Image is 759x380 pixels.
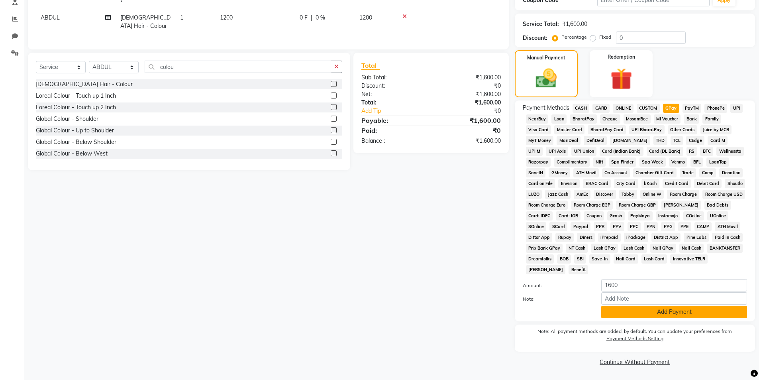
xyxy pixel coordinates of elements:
span: CASH [573,104,590,113]
img: _gift.svg [604,65,639,93]
span: BANKTANSFER [707,244,743,253]
span: NT Cash [566,244,588,253]
span: Dittor App [526,233,553,242]
span: Cheque [600,114,620,124]
span: Gcash [607,211,625,221]
span: BOB [557,254,571,264]
span: BFL [690,158,703,167]
span: Card (Indian Bank) [600,147,643,156]
span: DefiDeal [584,136,607,145]
span: Razorpay [526,158,551,167]
span: 0 F [300,14,308,22]
span: Nail Card [614,254,638,264]
span: PPC [628,222,641,231]
label: Amount: [517,282,596,289]
span: Card (DL Bank) [647,147,683,156]
span: Nift [593,158,606,167]
label: Redemption [608,53,635,61]
div: Discount: [523,34,547,42]
span: RS [686,147,697,156]
span: Loan [551,114,567,124]
span: [PERSON_NAME] [661,201,701,210]
span: Card: IDFC [526,211,553,221]
div: Service Total: [523,20,559,28]
span: On Account [602,168,630,177]
span: MyT Money [526,136,554,145]
div: ₹1,600.00 [431,116,507,125]
span: | [311,14,312,22]
span: CAMP [694,222,712,231]
span: Venmo [669,158,688,167]
span: Bank [684,114,699,124]
span: Juice by MCB [700,125,732,134]
span: Lash GPay [591,244,618,253]
span: SBI [574,254,586,264]
div: Sub Total: [355,73,431,82]
span: Tabby [619,190,637,199]
span: Room Charge [667,190,699,199]
span: Pnb Bank GPay [526,244,563,253]
span: [DOMAIN_NAME] [610,136,650,145]
span: Coupon [584,211,604,221]
span: Spa Week [639,158,666,167]
span: Paypal [571,222,590,231]
span: Comp [699,168,716,177]
span: Credit Card [663,179,691,188]
span: Pine Labs [684,233,709,242]
label: Note: All payment methods are added, by default. You can update your preferences from [523,328,747,345]
img: _cash.svg [529,66,563,91]
span: Room Charge GBP [616,201,658,210]
span: NearBuy [526,114,549,124]
span: Trade [680,168,696,177]
span: Benefit [569,265,588,274]
span: Chamber Gift Card [633,168,677,177]
div: Payable: [355,116,431,125]
div: ₹1,600.00 [431,90,507,98]
span: BTC [700,147,713,156]
div: Loreal Colour - Touch up 1 Inch [36,92,116,100]
div: ₹0 [444,107,507,115]
div: Paid: [355,126,431,135]
span: MosamBee [624,114,651,124]
span: BRAC Card [583,179,611,188]
span: Nail Cash [679,244,704,253]
div: Global Colour - Below West [36,150,108,158]
span: Card on File [526,179,555,188]
div: ₹1,600.00 [431,98,507,107]
div: Global Colour - Shoulder [36,115,98,123]
span: TCL [671,136,683,145]
span: UPI BharatPay [629,125,665,134]
span: MI Voucher [654,114,681,124]
span: bKash [641,179,659,188]
div: Total: [355,98,431,107]
span: Nail GPay [650,244,676,253]
div: Net: [355,90,431,98]
a: Add Tip [355,107,443,115]
span: Room Charge EGP [571,201,613,210]
span: Save-In [589,254,610,264]
span: 1200 [359,14,372,21]
span: Card: IOB [556,211,581,221]
span: PPN [644,222,658,231]
label: Percentage [561,33,587,41]
span: Room Charge USD [702,190,745,199]
span: Wellnessta [716,147,744,156]
span: PPR [594,222,607,231]
div: Global Colour - Below Shoulder [36,138,116,146]
span: iPackage [624,233,648,242]
span: Spa Finder [609,158,636,167]
span: Lash Card [641,254,667,264]
span: MariDeal [557,136,581,145]
label: Payment Methods Setting [606,335,663,342]
span: GMoney [549,168,570,177]
span: SaveIN [526,168,546,177]
span: PayMaya [628,211,653,221]
span: Discover [594,190,616,199]
span: UPI M [526,147,543,156]
span: AmEx [574,190,590,199]
label: Note: [517,295,596,303]
div: Global Colour - Up to Shoulder [36,126,114,135]
span: CUSTOM [637,104,660,113]
div: ₹1,600.00 [562,20,587,28]
span: Paid in Cash [712,233,743,242]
